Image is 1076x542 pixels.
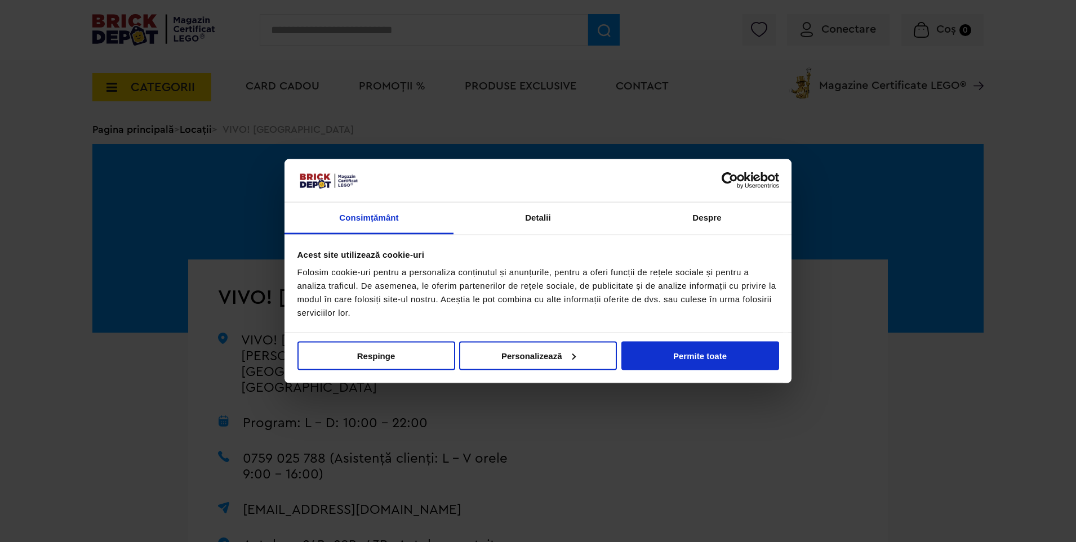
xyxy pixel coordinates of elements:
button: Personalizează [459,341,617,370]
div: Folosim cookie-uri pentru a personaliza conținutul și anunțurile, pentru a oferi funcții de rețel... [297,266,779,320]
a: Despre [623,203,792,235]
a: Usercentrics Cookiebot - opens in a new window [681,172,779,189]
a: Consimțământ [284,203,453,235]
button: Permite toate [621,341,779,370]
a: Detalii [453,203,623,235]
div: Acest site utilizează cookie-uri [297,248,779,261]
img: siglă [297,172,359,190]
button: Respinge [297,341,455,370]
